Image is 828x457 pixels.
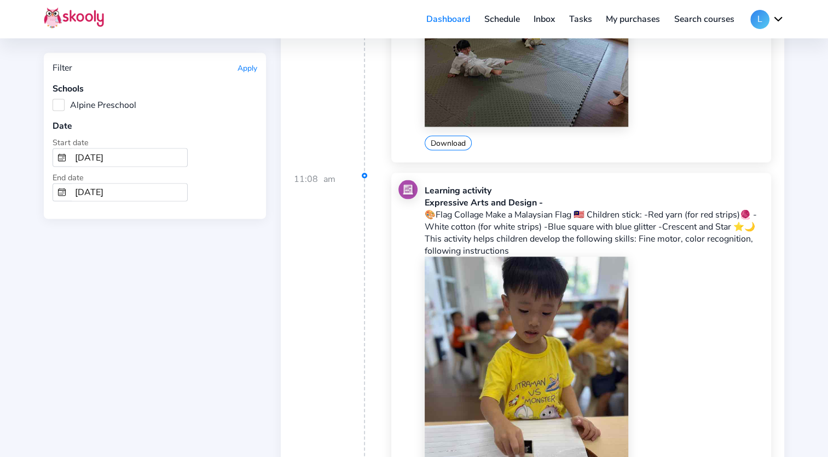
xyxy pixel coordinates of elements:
[53,119,257,132] div: Date
[57,153,66,162] ion-icon: calendar outline
[667,10,742,28] a: Search courses
[425,196,765,208] div: Expressive Arts and Design -
[750,10,784,29] button: Lchevron down outline
[71,148,187,166] input: From Date
[53,148,71,166] button: calendar outline
[53,61,72,73] div: Filter
[599,10,667,28] a: My purchases
[526,10,562,28] a: Inbox
[398,180,418,199] img: learning.jpg
[57,187,66,196] ion-icon: calendar outline
[238,62,257,73] button: Apply
[53,99,136,111] label: Alpine Preschool
[71,184,187,201] input: To Date
[477,10,527,28] a: Schedule
[425,184,765,196] div: Learning activity
[53,184,71,201] button: calendar outline
[53,136,89,147] span: Start date
[419,10,477,28] a: Dashboard
[53,172,84,182] span: End date
[53,82,257,94] div: Schools
[425,208,765,256] p: 🎨Flag Collage Make a Malaysian Flag 🇲🇾 Children stick: -Red yarn (for red strips)🧶 -White cotton ...
[562,10,599,28] a: Tasks
[425,135,472,150] button: Download
[44,7,104,28] img: Skooly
